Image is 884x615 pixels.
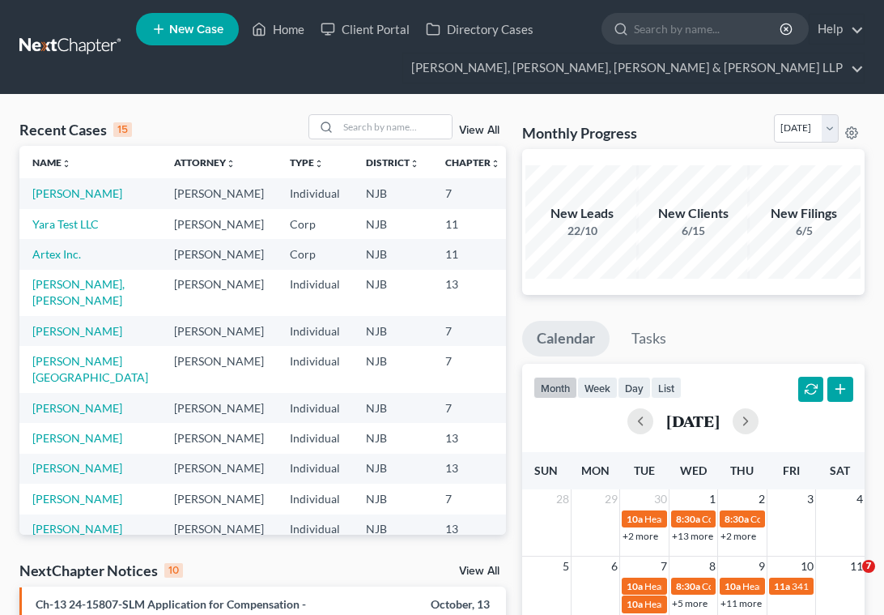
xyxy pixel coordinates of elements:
[353,423,432,453] td: NJB
[432,454,513,484] td: 13
[277,454,353,484] td: Individual
[432,178,513,208] td: 7
[432,423,513,453] td: 13
[353,239,432,269] td: NJB
[432,346,513,392] td: 7
[226,159,236,169] i: unfold_more
[708,489,717,509] span: 1
[32,217,99,231] a: Yara Test LLC
[366,156,419,169] a: Districtunfold_more
[757,489,767,509] span: 2
[617,321,681,357] a: Tasks
[708,557,717,576] span: 8
[161,423,277,453] td: [PERSON_NAME]
[277,484,353,514] td: Individual
[644,598,878,610] span: Hearing for Fulme Cruces [PERSON_NAME] De Zeballo
[848,557,865,576] span: 11
[161,209,277,239] td: [PERSON_NAME]
[829,560,868,599] iframe: Intercom live chat
[742,580,869,592] span: Hearing for [PERSON_NAME]
[634,14,782,44] input: Search by name...
[32,492,122,506] a: [PERSON_NAME]
[161,178,277,208] td: [PERSON_NAME]
[747,204,861,223] div: New Filings
[432,270,513,316] td: 13
[410,159,419,169] i: unfold_more
[19,120,132,139] div: Recent Cases
[32,354,148,384] a: [PERSON_NAME][GEOGRAPHIC_DATA]
[349,596,490,613] div: October, 13
[161,484,277,514] td: [PERSON_NAME]
[676,580,700,592] span: 8:30a
[627,598,643,610] span: 10a
[277,239,353,269] td: Corp
[627,580,643,592] span: 10a
[730,463,754,477] span: Thu
[277,316,353,346] td: Individual
[680,463,707,477] span: Wed
[432,209,513,239] td: 11
[720,530,756,542] a: +2 more
[277,270,353,316] td: Individual
[855,489,865,509] span: 4
[277,423,353,453] td: Individual
[32,461,122,475] a: [PERSON_NAME]
[774,580,790,592] span: 11a
[161,346,277,392] td: [PERSON_NAME]
[533,377,577,399] button: month
[618,377,651,399] button: day
[353,515,432,545] td: NJB
[32,522,122,536] a: [PERSON_NAME]
[164,563,183,578] div: 10
[432,393,513,423] td: 7
[169,23,223,36] span: New Case
[610,557,619,576] span: 6
[522,321,610,357] a: Calendar
[161,316,277,346] td: [PERSON_NAME]
[491,159,500,169] i: unfold_more
[659,557,669,576] span: 7
[757,557,767,576] span: 9
[725,513,749,525] span: 8:30a
[525,223,639,239] div: 22/10
[161,393,277,423] td: [PERSON_NAME]
[799,557,815,576] span: 10
[161,239,277,269] td: [PERSON_NAME]
[113,122,132,137] div: 15
[459,566,499,577] a: View All
[32,277,125,307] a: [PERSON_NAME], [PERSON_NAME]
[581,463,610,477] span: Mon
[32,156,71,169] a: Nameunfold_more
[676,513,700,525] span: 8:30a
[314,159,324,169] i: unfold_more
[805,489,815,509] span: 3
[403,53,864,83] a: [PERSON_NAME], [PERSON_NAME], [PERSON_NAME] & [PERSON_NAME] LLP
[810,15,864,44] a: Help
[634,463,655,477] span: Tue
[277,209,353,239] td: Corp
[161,270,277,316] td: [PERSON_NAME]
[432,515,513,545] td: 13
[353,346,432,392] td: NJB
[652,489,669,509] span: 30
[353,270,432,316] td: NJB
[32,247,81,261] a: Artex Inc.
[277,393,353,423] td: Individual
[636,223,750,239] div: 6/15
[577,377,618,399] button: week
[418,15,542,44] a: Directory Cases
[862,560,875,573] span: 7
[636,204,750,223] div: New Clients
[725,580,741,592] span: 10a
[244,15,312,44] a: Home
[644,513,771,525] span: Hearing for [PERSON_NAME]
[353,484,432,514] td: NJB
[666,412,720,429] h2: [DATE]
[830,463,850,477] span: Sat
[161,515,277,545] td: [PERSON_NAME]
[623,530,658,542] a: +2 more
[672,597,708,609] a: +5 more
[783,463,800,477] span: Fri
[459,125,499,136] a: View All
[312,15,418,44] a: Client Portal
